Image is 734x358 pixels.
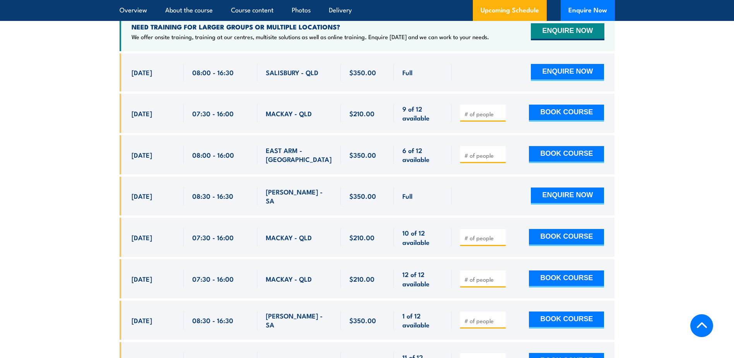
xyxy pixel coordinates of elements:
[529,312,604,329] button: BOOK COURSE
[132,22,489,31] h4: NEED TRAINING FOR LARGER GROUPS OR MULTIPLE LOCATIONS?
[531,23,604,40] button: ENQUIRE NOW
[192,316,233,325] span: 08:30 - 16:30
[132,109,152,118] span: [DATE]
[464,151,503,159] input: # of people
[266,109,312,118] span: MACKAY - QLD
[349,274,375,283] span: $210.00
[464,275,503,283] input: # of people
[192,109,234,118] span: 07:30 - 16:00
[529,105,604,122] button: BOOK COURSE
[531,188,604,205] button: ENQUIRE NOW
[132,233,152,242] span: [DATE]
[402,146,443,164] span: 6 of 12 available
[266,68,318,77] span: SALISBURY - QLD
[349,68,376,77] span: $350.00
[349,109,375,118] span: $210.00
[402,104,443,122] span: 9 of 12 available
[132,150,152,159] span: [DATE]
[132,33,489,41] p: We offer onsite training, training at our centres, multisite solutions as well as online training...
[192,233,234,242] span: 07:30 - 16:00
[402,191,412,200] span: Full
[402,228,443,246] span: 10 of 12 available
[132,68,152,77] span: [DATE]
[192,274,234,283] span: 07:30 - 16:00
[402,311,443,329] span: 1 of 12 available
[464,234,503,242] input: # of people
[402,68,412,77] span: Full
[192,68,234,77] span: 08:00 - 16:30
[266,146,332,164] span: EAST ARM - [GEOGRAPHIC_DATA]
[192,191,233,200] span: 08:30 - 16:30
[464,110,503,118] input: # of people
[266,311,332,329] span: [PERSON_NAME] - SA
[192,150,234,159] span: 08:00 - 16:00
[266,274,312,283] span: MACKAY - QLD
[349,316,376,325] span: $350.00
[132,191,152,200] span: [DATE]
[531,64,604,81] button: ENQUIRE NOW
[132,316,152,325] span: [DATE]
[349,233,375,242] span: $210.00
[464,317,503,325] input: # of people
[349,150,376,159] span: $350.00
[529,146,604,163] button: BOOK COURSE
[349,191,376,200] span: $350.00
[266,233,312,242] span: MACKAY - QLD
[529,229,604,246] button: BOOK COURSE
[266,187,332,205] span: [PERSON_NAME] - SA
[402,270,443,288] span: 12 of 12 available
[132,274,152,283] span: [DATE]
[529,270,604,287] button: BOOK COURSE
